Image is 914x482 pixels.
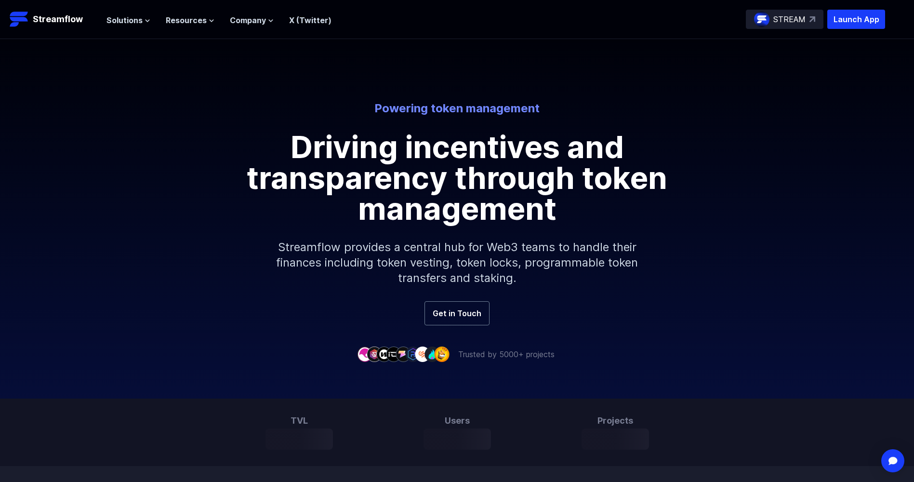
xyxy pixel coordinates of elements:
[10,10,29,29] img: Streamflow Logo
[33,13,83,26] p: Streamflow
[376,347,392,361] img: company-3
[582,414,649,428] h3: Projects
[106,14,150,26] button: Solutions
[240,132,674,224] h1: Driving incentives and transparency through token management
[773,13,806,25] p: STREAM
[166,14,214,26] button: Resources
[386,347,401,361] img: company-4
[396,347,411,361] img: company-5
[10,10,97,29] a: Streamflow
[106,14,143,26] span: Solutions
[166,14,207,26] span: Resources
[190,101,724,116] p: Powering token management
[250,224,664,301] p: Streamflow provides a central hub for Web3 teams to handle their finances including token vesting...
[405,347,421,361] img: company-6
[881,449,904,472] div: Open Intercom Messenger
[424,347,440,361] img: company-8
[458,348,555,360] p: Trusted by 5000+ projects
[746,10,823,29] a: STREAM
[367,347,382,361] img: company-2
[434,347,450,361] img: company-9
[827,10,885,29] button: Launch App
[357,347,372,361] img: company-1
[424,301,490,325] a: Get in Touch
[230,14,266,26] span: Company
[289,15,331,25] a: X (Twitter)
[265,414,333,428] h3: TVL
[809,16,815,22] img: top-right-arrow.svg
[230,14,274,26] button: Company
[415,347,430,361] img: company-7
[424,414,491,428] h3: Users
[754,12,769,27] img: streamflow-logo-circle.png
